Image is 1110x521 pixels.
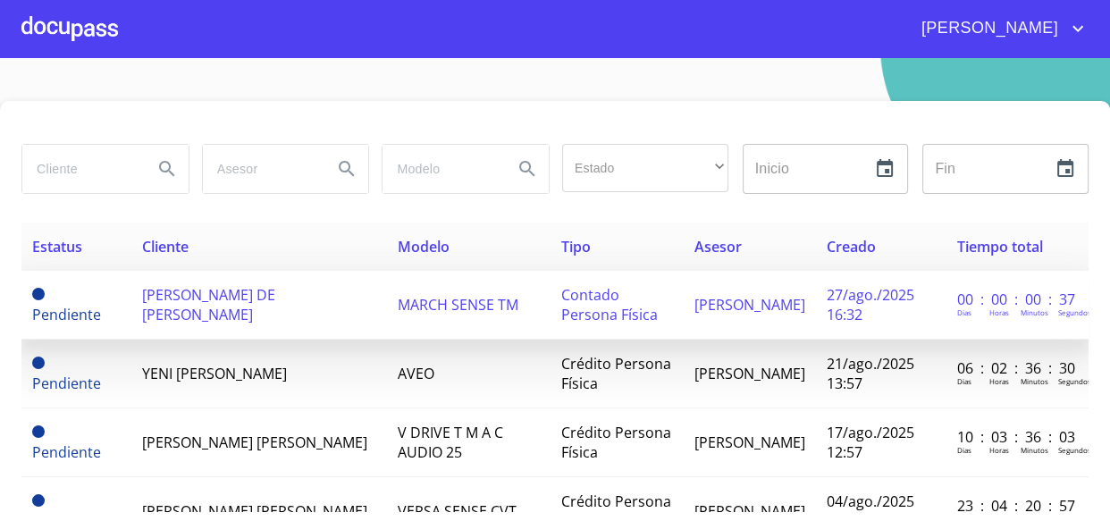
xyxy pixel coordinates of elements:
[908,14,1089,43] button: account of current user
[694,295,805,315] span: [PERSON_NAME]
[827,237,876,256] span: Creado
[32,305,101,324] span: Pendiente
[957,496,1078,516] p: 23 : 04 : 20 : 57
[989,376,1009,386] p: Horas
[142,364,287,383] span: YENI [PERSON_NAME]
[397,295,517,315] span: MARCH SENSE TM
[827,354,914,393] span: 21/ago./2025 13:57
[561,237,591,256] span: Tipo
[1058,445,1091,455] p: Segundos
[561,285,658,324] span: Contado Persona Física
[397,501,516,521] span: VERSA SENSE CVT
[32,237,82,256] span: Estatus
[694,237,742,256] span: Asesor
[957,445,971,455] p: Dias
[989,445,1009,455] p: Horas
[203,145,319,193] input: search
[1021,307,1048,317] p: Minutos
[325,147,368,190] button: Search
[142,237,189,256] span: Cliente
[142,285,275,324] span: [PERSON_NAME] DE [PERSON_NAME]
[22,145,139,193] input: search
[694,501,805,521] span: [PERSON_NAME]
[32,288,45,300] span: Pendiente
[383,145,499,193] input: search
[32,442,101,462] span: Pendiente
[561,354,671,393] span: Crédito Persona Física
[142,433,367,452] span: [PERSON_NAME] [PERSON_NAME]
[957,307,971,317] p: Dias
[1058,307,1091,317] p: Segundos
[561,423,671,462] span: Crédito Persona Física
[32,494,45,507] span: Pendiente
[694,364,805,383] span: [PERSON_NAME]
[957,427,1078,447] p: 10 : 03 : 36 : 03
[32,425,45,438] span: Pendiente
[397,237,449,256] span: Modelo
[957,290,1078,309] p: 00 : 00 : 00 : 37
[1021,445,1048,455] p: Minutos
[694,433,805,452] span: [PERSON_NAME]
[32,357,45,369] span: Pendiente
[957,376,971,386] p: Dias
[397,423,502,462] span: V DRIVE T M A C AUDIO 25
[957,237,1043,256] span: Tiempo total
[142,501,367,521] span: [PERSON_NAME] [PERSON_NAME]
[1021,376,1048,386] p: Minutos
[1058,376,1091,386] p: Segundos
[32,374,101,393] span: Pendiente
[827,423,914,462] span: 17/ago./2025 12:57
[827,285,914,324] span: 27/ago./2025 16:32
[146,147,189,190] button: Search
[957,358,1078,378] p: 06 : 02 : 36 : 30
[397,364,433,383] span: AVEO
[506,147,549,190] button: Search
[908,14,1067,43] span: [PERSON_NAME]
[562,144,728,192] div: ​
[989,307,1009,317] p: Horas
